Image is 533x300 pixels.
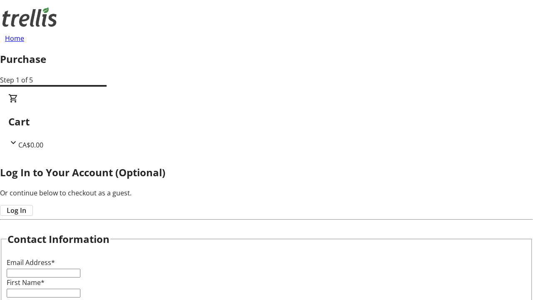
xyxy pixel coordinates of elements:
[7,205,26,215] span: Log In
[7,232,110,247] h2: Contact Information
[8,93,525,150] div: CartCA$0.00
[8,114,525,129] h2: Cart
[7,278,45,287] label: First Name*
[18,140,43,150] span: CA$0.00
[7,258,55,267] label: Email Address*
